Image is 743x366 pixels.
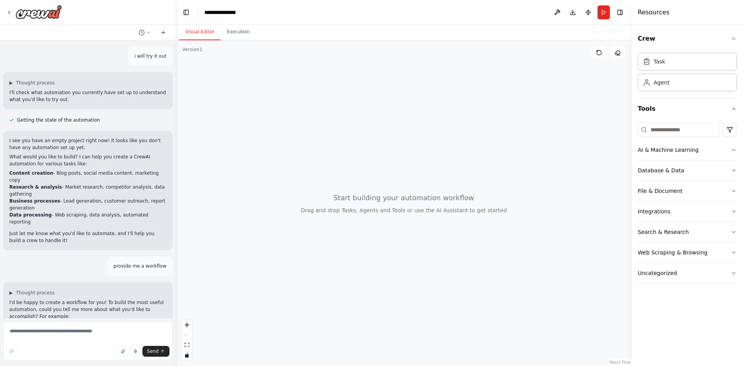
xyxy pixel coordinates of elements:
div: React Flow controls [182,320,192,360]
button: Send [142,346,169,357]
h4: Resources [638,8,669,17]
button: Integrations [638,201,737,222]
strong: Research & analysis [9,184,62,190]
span: ▶ [9,290,13,296]
p: What would you like to build? I can help you create a CrewAI automation for various tasks like: [9,153,166,167]
button: Execution [221,24,256,40]
div: AI & Machine Learning [638,146,698,154]
div: Version 1 [182,46,202,53]
span: Thought process [16,290,55,296]
button: Start a new chat [157,28,169,37]
button: Hide right sidebar [615,7,625,18]
strong: Content creation [9,170,53,176]
div: Web Scraping & Browsing [638,249,707,256]
button: fit view [182,340,192,350]
span: Send [147,348,159,354]
li: - Web scraping, data analysis, automated reporting [9,211,166,225]
button: zoom in [182,320,192,330]
button: Web Scraping & Browsing [638,242,737,263]
button: Uncategorized [638,263,737,283]
button: Click to speak your automation idea [130,346,141,357]
button: AI & Machine Learning [638,140,737,160]
button: File & Document [638,181,737,201]
button: Switch to previous chat [135,28,154,37]
img: Logo [15,5,62,19]
strong: Data processing [9,212,52,218]
p: Just let me know what you'd like to automate, and I'll help you build a crew to handle it! [9,230,166,244]
p: I'd be happy to create a workflow for you! To build the most useful automation, could you tell me... [9,299,166,320]
div: Tools [638,120,737,290]
p: I'll check what automation you currently have set up to understand what you'd like to try out. [9,89,166,103]
p: provide me a workflow [113,263,166,270]
button: Search & Research [638,222,737,242]
div: Task [654,58,665,65]
p: I see you have an empty project right now! It looks like you don't have any automation set up yet. [9,137,166,151]
div: Agent [654,79,669,86]
strong: Business processes [9,198,60,204]
nav: breadcrumb [204,9,243,16]
a: React Flow attribution [609,360,630,364]
div: Integrations [638,208,670,215]
button: toggle interactivity [182,350,192,360]
button: ▶Thought process [9,290,55,296]
div: File & Document [638,187,683,195]
button: Upload files [118,346,128,357]
li: - Blog posts, social media content, marketing copy [9,170,166,184]
button: Tools [638,98,737,120]
button: Database & Data [638,160,737,180]
button: Visual Editor [179,24,221,40]
button: ▶Thought process [9,80,55,86]
span: Thought process [16,80,55,86]
div: Crew [638,50,737,98]
div: Search & Research [638,228,689,236]
button: Improve this prompt [6,346,17,357]
li: - Lead generation, customer outreach, report generation [9,198,166,211]
span: Getting the state of the automation [17,117,100,123]
span: ▶ [9,80,13,86]
div: Database & Data [638,167,684,174]
button: Hide left sidebar [181,7,192,18]
button: Crew [638,28,737,50]
li: - Market research, competitor analysis, data gathering [9,184,166,198]
p: i will try it out [134,53,166,60]
div: Uncategorized [638,269,677,277]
